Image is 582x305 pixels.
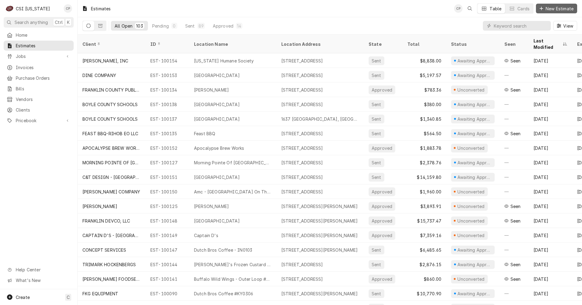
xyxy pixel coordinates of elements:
div: Sent [371,159,382,166]
div: CP [64,4,72,13]
div: DINE COMPANY [82,72,116,79]
div: [STREET_ADDRESS] [281,87,323,93]
div: $783.36 [403,82,446,97]
div: [DATE] [529,141,572,155]
div: State [369,41,398,47]
div: TRIMARK HOCKENBERGS [82,261,136,268]
div: [DATE] [529,170,572,184]
div: — [500,286,529,301]
div: CSI Kentucky's Avatar [5,4,14,13]
a: Go to Jobs [4,51,74,61]
div: BOYLE COUNTY SCHOOLS [82,116,138,122]
div: Amc - [GEOGRAPHIC_DATA] On The Levee [194,189,272,195]
div: CONCEPT SERVICES [82,247,126,253]
span: View [562,23,574,29]
div: Approved [371,189,393,195]
div: EST-100150 [145,184,189,199]
div: $14,159.80 [403,170,446,184]
div: Unconverted [457,87,485,93]
button: Search anythingCtrlK [4,17,74,28]
div: [GEOGRAPHIC_DATA] [194,218,240,224]
span: What's New [16,277,70,283]
div: CAPTAIN D'S - [GEOGRAPHIC_DATA] [82,232,141,239]
div: — [500,68,529,82]
div: Unconverted [457,232,485,239]
span: Help Center [16,266,70,273]
div: Craig Pierce's Avatar [454,4,463,13]
div: $1,340.85 [403,112,446,126]
div: — [500,228,529,243]
div: — [500,170,529,184]
span: C [67,294,70,300]
div: [US_STATE] Humane Society [194,58,254,64]
div: BOYLE COUNTY SCHOOLS [82,101,138,108]
span: Last seen Thu, Aug 7th, 2025 • 3:11 PM [510,218,521,224]
div: ID [150,41,183,47]
div: [PERSON_NAME], INC [82,58,128,64]
div: [DATE] [529,228,572,243]
div: C [5,4,14,13]
div: [PERSON_NAME] [194,203,229,209]
div: C&T DESIGN - [GEOGRAPHIC_DATA] [82,174,141,180]
div: Sent [371,290,382,297]
div: $5,197.57 [403,68,446,82]
div: Unconverted [457,218,485,224]
div: Awaiting Approval [457,101,492,108]
div: [GEOGRAPHIC_DATA] [194,72,240,79]
div: Approved [371,87,393,93]
div: Approved [213,23,233,29]
span: Bills [16,85,71,92]
button: Open search [465,4,475,13]
div: [STREET_ADDRESS] [281,145,323,151]
div: 89 [199,23,204,29]
div: — [500,112,529,126]
div: $15,737.47 [403,213,446,228]
div: FRANKLIN DEVCO, LLC [82,218,130,224]
div: — [500,155,529,170]
div: Approved [371,218,393,224]
div: All Open [115,23,132,29]
div: Last Modified [533,38,561,50]
div: [STREET_ADDRESS] [281,58,323,64]
a: Go to Help Center [4,265,74,275]
div: [STREET_ADDRESS][PERSON_NAME] [281,232,358,239]
div: EST-100154 [145,53,189,68]
div: [STREET_ADDRESS] [281,174,323,180]
div: EST-100153 [145,68,189,82]
div: Sent [371,58,382,64]
div: Sent [371,116,382,122]
div: [STREET_ADDRESS] [281,159,323,166]
div: EST-100144 [145,257,189,272]
div: [DATE] [529,155,572,170]
div: [DATE] [529,199,572,213]
a: Vendors [4,94,74,104]
span: K [67,19,70,25]
div: Apocalypse Brew Works [194,145,244,151]
div: — [500,141,529,155]
a: Invoices [4,62,74,72]
div: [DATE] [529,286,572,301]
div: [DATE] [529,82,572,97]
div: Awaiting Approval [457,159,492,166]
span: Last seen Fri, Aug 8th, 2025 • 8:48 AM [510,203,521,209]
a: Go to What's New [4,275,74,285]
input: Keyword search [494,21,548,31]
div: [DATE] [529,97,572,112]
div: EST-100134 [145,82,189,97]
div: 14 [237,23,241,29]
div: MORNING POINTE OF [GEOGRAPHIC_DATA] [82,159,141,166]
div: [PERSON_NAME] COMPANY [82,189,140,195]
div: [PERSON_NAME] [194,87,229,93]
div: EST-100147 [145,243,189,257]
div: [DATE] [529,112,572,126]
div: EST-100149 [145,228,189,243]
div: $7,359.16 [403,228,446,243]
div: Location Name [194,41,270,47]
div: EST-100138 [145,97,189,112]
div: [GEOGRAPHIC_DATA] [194,101,240,108]
div: Total [407,41,440,47]
div: EST-100148 [145,213,189,228]
div: FRANKLIN COUNTY PUBLIC SCHOOLS [82,87,141,93]
a: Clients [4,105,74,115]
div: Unconverted [457,189,485,195]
